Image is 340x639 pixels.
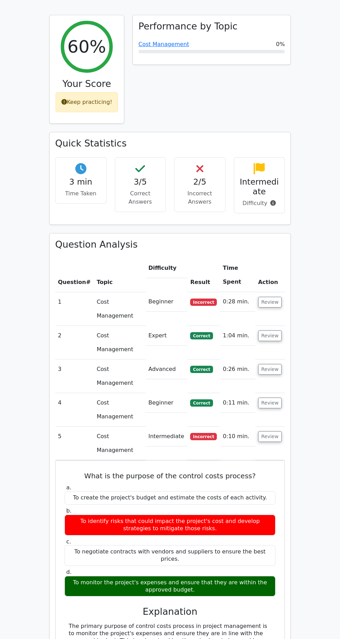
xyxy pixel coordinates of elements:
th: Action [255,258,285,292]
span: Correct [190,366,213,373]
span: Correct [190,332,213,339]
span: Incorrect [190,299,217,305]
td: Cost Management [94,427,146,460]
a: Cost Management [138,41,189,47]
div: Keep practicing! [56,92,118,112]
h4: Intermediate [240,177,279,196]
td: 0:28 min. [220,292,255,312]
div: To identify risks that could impact the project's cost and develop strategies to mitigate those r... [65,515,275,535]
h4: 2/5 [180,177,220,187]
h3: Performance by Topic [138,21,238,32]
span: Correct [190,399,213,406]
h5: What is the purpose of the control costs process? [64,472,276,480]
div: To negotiate contracts with vendors and suppliers to ensure the best prices. [65,545,275,566]
td: Cost Management [94,393,146,427]
td: 3 [55,360,94,393]
p: Incorrect Answers [180,189,220,206]
td: Cost Management [94,326,146,360]
h3: Explanation [69,606,271,617]
span: b. [66,507,71,514]
span: Incorrect [190,433,217,440]
td: Beginner [146,292,188,312]
th: # [55,258,94,292]
span: c. [66,538,71,545]
h3: Your Score [55,78,118,89]
h3: Question Analysis [55,239,285,250]
div: To create the project's budget and estimate the costs of each activity. [65,491,275,505]
p: Time Taken [61,189,101,198]
h4: 3 min [61,177,101,187]
span: Question [58,279,86,285]
button: Review [258,364,282,375]
h4: 3/5 [121,177,160,187]
span: a. [66,484,71,491]
td: Beginner [146,393,188,413]
td: Intermediate [146,427,188,446]
button: Review [258,431,282,442]
td: 0:11 min. [220,393,255,413]
td: 4 [55,393,94,427]
p: Difficulty [240,199,279,207]
span: 0% [276,40,285,48]
td: Cost Management [94,360,146,393]
td: Advanced [146,360,188,379]
td: Expert [146,326,188,346]
td: 1:04 min. [220,326,255,346]
td: 5 [55,427,94,460]
th: Topic [94,258,146,292]
button: Review [258,398,282,408]
th: Time Spent [220,258,255,292]
div: To monitor the project's expenses and ensure that they are within the approved budget. [65,576,275,597]
p: Correct Answers [121,189,160,206]
td: 0:10 min. [220,427,255,446]
th: Result [187,258,220,292]
td: 2 [55,326,94,360]
h2: 60% [67,36,106,57]
button: Review [258,297,282,308]
button: Review [258,330,282,341]
td: Cost Management [94,292,146,326]
td: 0:26 min. [220,360,255,379]
h3: Quick Statistics [55,138,285,149]
span: d. [66,569,71,575]
td: 1 [55,292,94,326]
th: Difficulty [146,258,188,278]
